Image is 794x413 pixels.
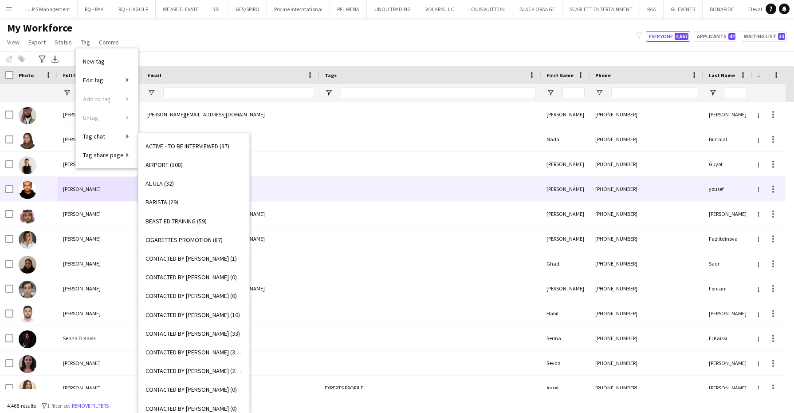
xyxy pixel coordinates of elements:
span: Status [55,38,72,46]
div: [EMAIL_ADDRESS][DOMAIN_NAME] [142,127,319,151]
div: [PHONE_NUMBER] [590,177,704,201]
span: 33 [778,33,785,40]
button: Open Filter Menu [63,89,71,97]
span: Tags [325,72,337,79]
button: SCARLETT ENTERTAINMENT [562,0,640,18]
div: [PERSON_NAME][EMAIL_ADDRESS][DOMAIN_NAME] [142,102,319,127]
div: Aysel [541,376,590,400]
span: [PERSON_NAME] [63,285,101,292]
span: [PERSON_NAME] [63,210,101,217]
div: Sevda [541,351,590,375]
span: View [7,38,20,46]
input: Phone Filter Input [611,87,698,98]
button: GL EVENTS [664,0,703,18]
div: [PERSON_NAME] [541,226,590,251]
button: Open Filter Menu [709,89,717,97]
span: Phone [595,72,611,79]
div: Nada [541,127,590,151]
button: RQ - LIVGOLF [111,0,156,18]
div: [PHONE_NUMBER] [590,226,704,251]
div: [PHONE_NUMBER] [590,202,704,226]
input: First Name Filter Input [562,87,585,98]
div: [PHONE_NUMBER] [590,127,704,151]
div: [PERSON_NAME] [541,177,590,201]
div: Fontani [704,276,752,301]
button: Proline Interntational [267,0,330,18]
img: Aysel Ahmadova [19,380,36,398]
a: Comms [95,36,122,48]
button: BONAFIDE [703,0,741,18]
span: Serina El Kaissi [63,335,97,342]
span: [PERSON_NAME] [63,186,101,192]
img: Habil Guliyev [19,306,36,323]
img: basem yousef [19,181,36,199]
div: Fazlitdinova [704,226,752,251]
div: El Kaissi [704,326,752,350]
span: Joined [758,72,775,79]
div: EXPERTS PROFILE [319,376,541,400]
div: [PERSON_NAME] [541,102,590,127]
span: [PERSON_NAME] [63,136,101,143]
div: [PERSON_NAME] [704,376,752,400]
div: [PERSON_NAME] [704,202,752,226]
span: 42 [728,33,735,40]
span: Last Name [709,72,735,79]
button: L.I.P.S Management [18,0,78,18]
input: Tags Filter Input [341,87,536,98]
div: Guyot [704,152,752,176]
span: 1 filter set [47,402,70,409]
span: Email [147,72,161,79]
button: Open Filter Menu [546,89,554,97]
div: [PERSON_NAME] [541,276,590,301]
img: Nada Bintalal [19,131,36,149]
div: [PHONE_NUMBER] [590,251,704,276]
button: LOUIS VUITTON [461,0,512,18]
span: [PERSON_NAME] [63,161,101,167]
button: BLACK ORANGE [512,0,562,18]
img: Sevda Aliyeva [19,355,36,373]
img: Basim Aqeel [19,206,36,224]
button: YSL [206,0,228,18]
div: [PERSON_NAME] [704,351,752,375]
span: Comms [99,38,119,46]
div: [PHONE_NUMBER] [590,326,704,350]
div: [PERSON_NAME] [541,152,590,176]
span: [PERSON_NAME] [63,111,101,118]
span: [PERSON_NAME] [63,385,101,391]
button: RQ - RAA [78,0,111,18]
img: Serina El Kaissi [19,330,36,348]
a: Tag [77,36,94,48]
div: [PERSON_NAME] [704,301,752,326]
button: PFL MENA [330,0,367,18]
div: Ghadi [541,251,590,276]
span: [PERSON_NAME] [63,235,101,242]
img: Omar Alkhatib [19,107,36,124]
button: VOLARIS LLC [418,0,461,18]
span: Full Name [63,72,87,79]
input: Email Filter Input [163,87,314,98]
span: My Workforce [7,21,72,35]
button: WE ARE ELEVATE [156,0,206,18]
div: [PHONE_NUMBER] [590,376,704,400]
div: Habil [541,301,590,326]
div: yousef [704,177,752,201]
div: [PHONE_NUMBER] [590,301,704,326]
img: Paola Guyot [19,156,36,174]
button: Open Filter Menu [147,89,155,97]
div: [PHONE_NUMBER] [590,276,704,301]
button: Remove filters [70,401,110,411]
button: Open Filter Menu [758,89,766,97]
span: Tag [81,38,90,46]
button: Open Filter Menu [325,89,333,97]
img: Ghadi Saqr [19,256,36,274]
button: Waiting list33 [741,31,787,42]
div: Saqr [704,251,752,276]
button: Everyone4,667 [646,31,690,42]
a: Export [25,36,49,48]
button: GES/SPIRO [228,0,267,18]
input: Last Name Filter Input [725,87,747,98]
button: Applicants42 [694,31,737,42]
button: RAA [640,0,664,18]
a: View [4,36,23,48]
button: JINOU TRADING [367,0,418,18]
